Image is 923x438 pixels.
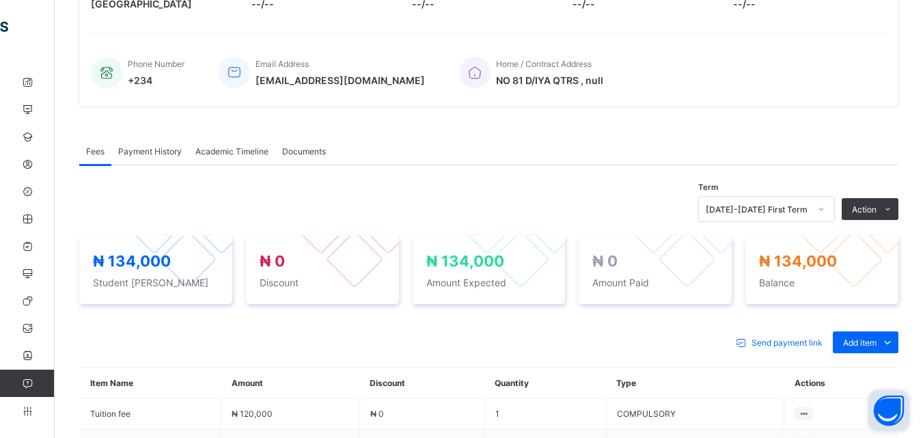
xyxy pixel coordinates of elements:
span: Student [PERSON_NAME] [93,277,219,288]
td: 1 [484,399,606,429]
th: Actions [784,368,898,399]
span: Academic Timeline [195,146,268,156]
td: COMPULSORY [606,399,784,429]
span: ₦ 134,000 [759,252,837,270]
span: Action [852,204,877,215]
span: Balance [759,277,885,288]
span: Fees [86,146,105,156]
th: Amount [221,368,360,399]
span: Term [698,182,718,192]
span: ₦ 0 [370,409,384,419]
span: Phone Number [128,59,184,69]
span: Documents [282,146,326,156]
div: [DATE]-[DATE] First Term [706,204,810,215]
th: Discount [359,368,484,399]
th: Item Name [80,368,221,399]
span: Add item [843,338,877,348]
span: Discount [260,277,385,288]
span: NO 81 D/IYA QTRS , null [496,74,603,86]
span: +234 [128,74,184,86]
span: Tuition fee [90,409,210,419]
span: [EMAIL_ADDRESS][DOMAIN_NAME] [256,74,425,86]
span: ₦ 0 [260,252,285,270]
span: Email Address [256,59,309,69]
span: ₦ 134,000 [93,252,171,270]
button: Open asap [868,390,909,431]
th: Quantity [484,368,606,399]
th: Type [606,368,784,399]
span: Amount Paid [592,277,718,288]
span: Payment History [118,146,182,156]
span: Home / Contract Address [496,59,592,69]
span: ₦ 0 [592,252,618,270]
span: Send payment link [752,338,823,348]
span: Amount Expected [426,277,552,288]
span: ₦ 120,000 [232,409,273,419]
span: ₦ 134,000 [426,252,504,270]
